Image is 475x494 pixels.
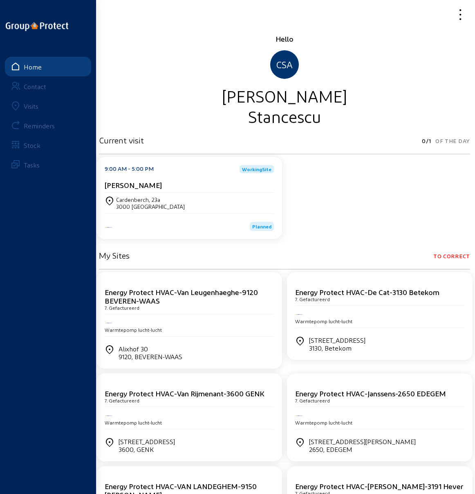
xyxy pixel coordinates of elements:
a: Stock [5,135,91,155]
img: Energy Protect HVAC [295,313,303,315]
div: [STREET_ADDRESS] [309,336,365,352]
cam-card-title: Energy Protect HVAC-Van Leugenhaeghe-9120 BEVEREN-WAAS [105,288,258,305]
cam-card-title: Energy Protect HVAC-Janssens-2650 EDEGEM [295,389,446,398]
div: 9120, BEVEREN-WAAS [119,353,182,360]
div: [PERSON_NAME] [99,85,470,106]
div: Home [24,63,42,71]
div: Tasks [24,161,40,169]
a: Tasks [5,155,91,174]
img: Energy Protect HVAC [105,415,113,417]
img: Energy Protect HVAC [105,226,113,228]
div: [STREET_ADDRESS][PERSON_NAME] [309,438,416,453]
div: 3600, GENK [119,445,175,453]
div: [STREET_ADDRESS] [119,438,175,453]
span: Warmtepomp lucht-lucht [105,327,162,333]
span: Planned [252,224,271,229]
div: Reminders [24,122,55,130]
span: WorkingSite [242,167,271,172]
div: Stancescu [99,106,470,126]
div: Alixhof 30 [119,345,182,360]
img: logo-oneline.png [6,22,68,31]
a: Visits [5,96,91,116]
div: Hello [99,34,470,44]
div: Contact [24,83,46,90]
cam-card-title: Energy Protect HVAC-[PERSON_NAME]-3191 Hever [295,482,463,490]
cam-card-title: Energy Protect HVAC-De Cat-3130 Betekom [295,288,439,296]
cam-card-subtitle: 7. Gefactureerd [295,398,330,403]
cam-card-subtitle: 7. Gefactureerd [105,398,139,403]
span: Warmtepomp lucht-lucht [105,420,162,425]
cam-card-subtitle: 7. Gefactureerd [295,296,330,302]
span: 0/1 [422,135,431,147]
span: To correct [433,250,470,262]
h3: Current visit [99,135,144,145]
div: 3130, Betekom [309,344,365,352]
a: Reminders [5,116,91,135]
a: Home [5,57,91,76]
div: 9:00 AM - 5:00 PM [105,165,154,173]
div: Cardenberch, 23a [116,196,185,203]
div: 2650, EDEGEM [309,445,416,453]
img: Energy Protect HVAC [105,322,113,324]
div: 3000 [GEOGRAPHIC_DATA] [116,203,185,210]
h3: My Sites [99,250,130,260]
a: Contact [5,76,91,96]
img: Energy Protect HVAC [295,415,303,417]
div: CSA [270,50,299,79]
cam-card-title: [PERSON_NAME] [105,181,162,189]
div: Visits [24,102,38,110]
span: Warmtepomp lucht-lucht [295,420,352,425]
div: Stock [24,141,40,149]
span: Warmtepomp lucht-lucht [295,318,352,324]
cam-card-subtitle: 7. Gefactureerd [105,305,139,311]
span: Of the day [435,135,470,147]
cam-card-title: Energy Protect HVAC-Van Rijmenant-3600 GENK [105,389,264,398]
